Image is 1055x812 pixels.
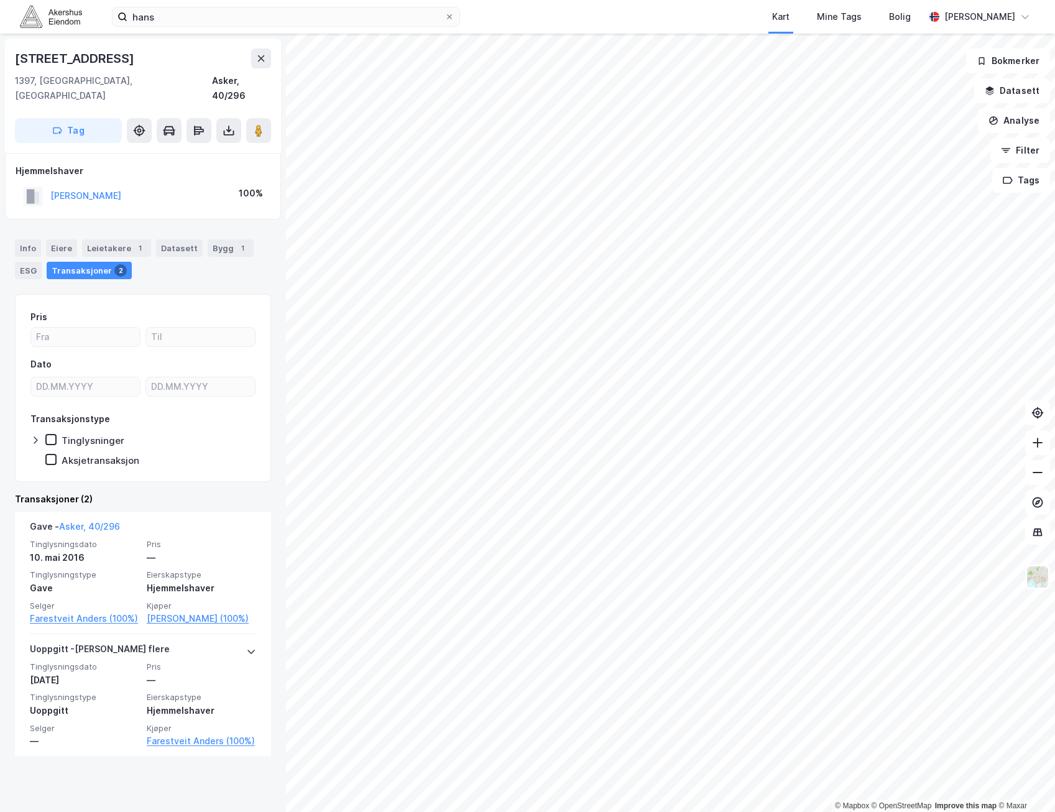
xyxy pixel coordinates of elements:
[134,242,146,254] div: 1
[30,519,120,539] div: Gave -
[30,412,110,427] div: Transaksjonstype
[62,454,139,466] div: Aksjetransaksjon
[147,673,256,688] div: —
[147,703,256,718] div: Hjemmelshaver
[59,521,120,532] a: Asker, 40/296
[889,9,911,24] div: Bolig
[992,168,1050,193] button: Tags
[935,801,997,810] a: Improve this map
[772,9,790,24] div: Kart
[46,239,77,257] div: Eiere
[872,801,932,810] a: OpenStreetMap
[978,108,1050,133] button: Analyse
[835,801,869,810] a: Mapbox
[16,164,270,178] div: Hjemmelshaver
[993,752,1055,812] iframe: Chat Widget
[146,328,255,346] input: Til
[944,9,1015,24] div: [PERSON_NAME]
[15,262,42,279] div: ESG
[127,7,445,26] input: Søk på adresse, matrikkel, gårdeiere, leietakere eller personer
[30,734,139,749] div: —
[30,601,139,611] span: Selger
[30,703,139,718] div: Uoppgitt
[31,377,140,396] input: DD.MM.YYYY
[966,48,1050,73] button: Bokmerker
[30,310,47,325] div: Pris
[993,752,1055,812] div: Kontrollprogram for chat
[30,581,139,596] div: Gave
[147,611,256,626] a: [PERSON_NAME] (100%)
[212,73,271,103] div: Asker, 40/296
[20,6,82,27] img: akershus-eiendom-logo.9091f326c980b4bce74ccdd9f866810c.svg
[236,242,249,254] div: 1
[147,734,256,749] a: Farestveit Anders (100%)
[15,118,122,143] button: Tag
[30,673,139,688] div: [DATE]
[47,262,132,279] div: Transaksjoner
[31,328,140,346] input: Fra
[147,723,256,734] span: Kjøper
[147,581,256,596] div: Hjemmelshaver
[30,550,139,565] div: 10. mai 2016
[1026,565,1049,589] img: Z
[82,239,151,257] div: Leietakere
[990,138,1050,163] button: Filter
[30,662,139,672] span: Tinglysningsdato
[147,570,256,580] span: Eierskapstype
[15,48,137,68] div: [STREET_ADDRESS]
[30,357,52,372] div: Dato
[239,186,263,201] div: 100%
[146,377,255,396] input: DD.MM.YYYY
[208,239,254,257] div: Bygg
[30,539,139,550] span: Tinglysningsdato
[15,239,41,257] div: Info
[147,692,256,703] span: Eierskapstype
[15,492,271,507] div: Transaksjoner (2)
[30,611,139,626] a: Farestveit Anders (100%)
[30,692,139,703] span: Tinglysningstype
[30,642,170,662] div: Uoppgitt - [PERSON_NAME] flere
[147,550,256,565] div: —
[15,73,212,103] div: 1397, [GEOGRAPHIC_DATA], [GEOGRAPHIC_DATA]
[30,723,139,734] span: Selger
[62,435,124,446] div: Tinglysninger
[817,9,862,24] div: Mine Tags
[147,539,256,550] span: Pris
[156,239,203,257] div: Datasett
[30,570,139,580] span: Tinglysningstype
[147,601,256,611] span: Kjøper
[974,78,1050,103] button: Datasett
[114,264,127,277] div: 2
[147,662,256,672] span: Pris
